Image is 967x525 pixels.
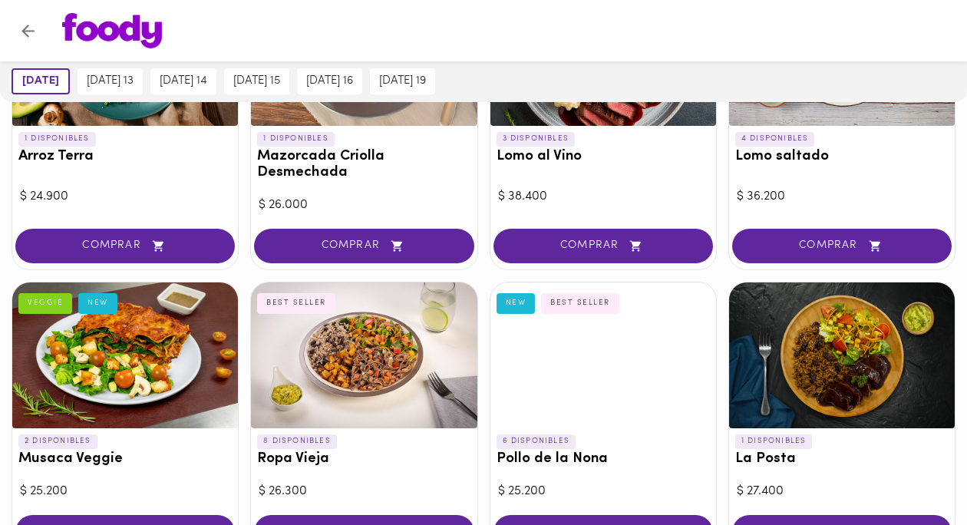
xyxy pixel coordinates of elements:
h3: La Posta [735,451,949,467]
div: VEGGIE [18,293,72,313]
div: $ 25.200 [498,483,708,500]
span: [DATE] 13 [87,74,134,88]
span: [DATE] 14 [160,74,207,88]
p: 3 DISPONIBLES [497,132,576,146]
p: 4 DISPONIBLES [735,132,815,146]
h3: Pollo de la Nona [497,451,710,467]
button: [DATE] 15 [224,68,289,94]
button: COMPRAR [15,229,235,263]
div: BEST SELLER [257,293,335,313]
div: NEW [497,293,536,313]
iframe: Messagebird Livechat Widget [878,436,952,510]
p: 2 DISPONIBLES [18,434,97,448]
div: Pollo de la Nona [490,282,716,428]
button: COMPRAR [493,229,713,263]
div: $ 26.300 [259,483,469,500]
h3: Lomo saltado [735,149,949,165]
p: 1 DISPONIBLES [735,434,813,448]
div: $ 36.200 [737,188,947,206]
h3: Lomo al Vino [497,149,710,165]
span: [DATE] 19 [379,74,426,88]
button: Volver [9,12,47,50]
div: $ 38.400 [498,188,708,206]
div: $ 26.000 [259,196,469,214]
div: Ropa Vieja [251,282,477,428]
div: NEW [78,293,117,313]
span: COMPRAR [513,239,694,253]
button: [DATE] 16 [297,68,362,94]
button: COMPRAR [254,229,474,263]
button: COMPRAR [732,229,952,263]
img: logo.png [62,13,162,48]
div: $ 27.400 [737,483,947,500]
div: BEST SELLER [541,293,619,313]
span: COMPRAR [35,239,216,253]
h3: Mazorcada Criolla Desmechada [257,149,470,181]
span: [DATE] 15 [233,74,280,88]
h3: Arroz Terra [18,149,232,165]
div: Musaca Veggie [12,282,238,428]
button: [DATE] 13 [78,68,143,94]
div: $ 25.200 [20,483,230,500]
h3: Ropa Vieja [257,451,470,467]
p: 6 DISPONIBLES [497,434,576,448]
span: COMPRAR [751,239,932,253]
span: [DATE] [22,74,59,88]
span: [DATE] 16 [306,74,353,88]
p: 8 DISPONIBLES [257,434,337,448]
p: 1 DISPONIBLES [257,132,335,146]
button: [DATE] [12,68,70,94]
span: COMPRAR [273,239,454,253]
button: [DATE] 14 [150,68,216,94]
button: [DATE] 19 [370,68,435,94]
div: La Posta [729,282,955,428]
p: 1 DISPONIBLES [18,132,96,146]
div: $ 24.900 [20,188,230,206]
h3: Musaca Veggie [18,451,232,467]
